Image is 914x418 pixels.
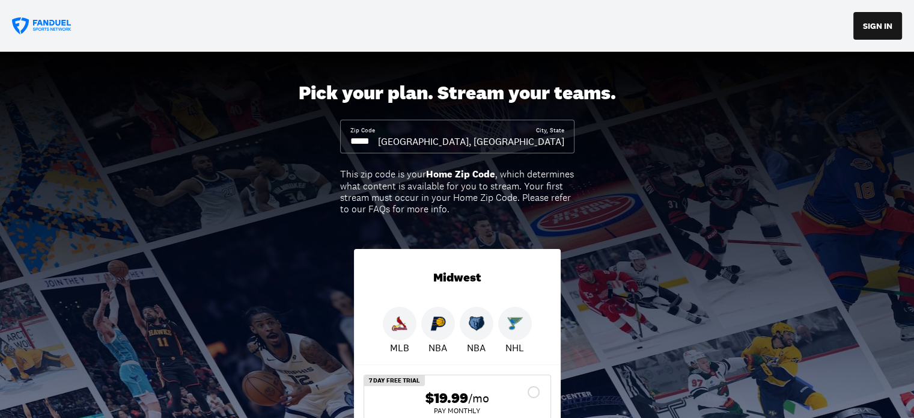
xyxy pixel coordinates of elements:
img: Pacers [430,316,446,331]
img: Cardinals [392,316,407,331]
img: Grizzlies [469,316,484,331]
p: NBA [428,340,447,355]
div: [GEOGRAPHIC_DATA], [GEOGRAPHIC_DATA] [378,135,564,148]
p: NHL [505,340,524,355]
div: Midwest [354,249,561,307]
p: NBA [467,340,486,355]
div: This zip code is your , which determines what content is available for you to stream. Your first ... [340,168,574,215]
p: MLB [390,340,409,355]
div: Pick your plan. Stream your teams. [299,82,616,105]
div: Pay Monthly [374,407,541,414]
img: Blues [507,316,523,331]
span: /mo [468,390,489,407]
button: SIGN IN [853,12,902,40]
div: City, State [536,126,564,135]
div: Zip Code [350,126,375,135]
div: 7 Day Free Trial [364,375,425,386]
span: $19.99 [425,390,468,407]
b: Home Zip Code [426,168,495,180]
